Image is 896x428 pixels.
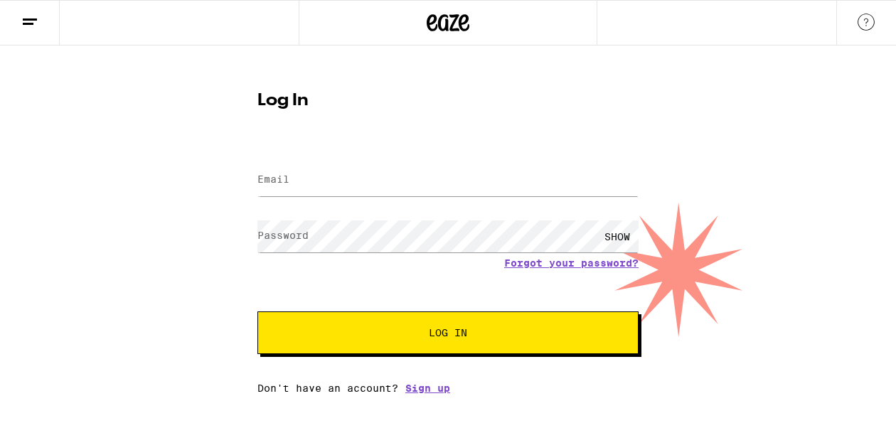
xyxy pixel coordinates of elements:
[257,164,639,196] input: Email
[9,10,102,21] span: Hi. Need any help?
[257,92,639,109] h1: Log In
[429,328,467,338] span: Log In
[596,220,639,252] div: SHOW
[257,173,289,185] label: Email
[257,230,309,241] label: Password
[405,382,450,394] a: Sign up
[504,257,639,269] a: Forgot your password?
[257,382,639,394] div: Don't have an account?
[257,311,639,354] button: Log In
